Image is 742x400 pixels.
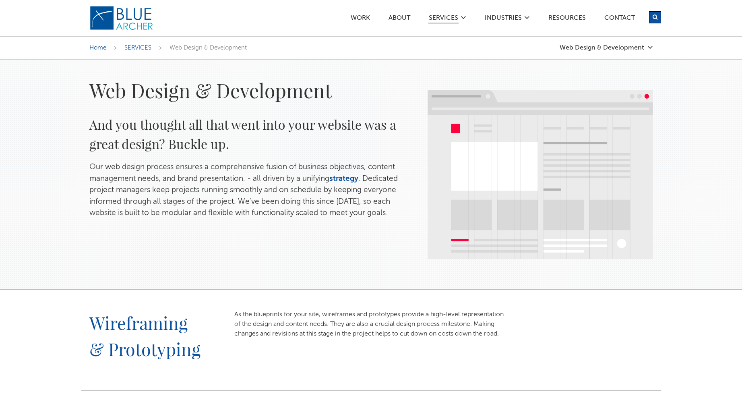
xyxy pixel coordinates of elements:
a: Work [350,15,370,23]
a: Web Design & Development [560,44,653,51]
a: Home [89,45,106,51]
a: Contact [604,15,635,23]
a: Industries [484,15,522,23]
a: strategy [329,175,358,182]
p: As the blueprints for your site, wireframes and prototypes provide a high-level representation of... [234,310,508,339]
a: ABOUT [388,15,411,23]
span: Web Design & Development [169,45,247,51]
a: Resources [548,15,586,23]
img: what%2Dwe%2Ddo%2DWebdesign%2D%281%29.png [428,90,653,259]
p: Our web design process ensures a comprehensive fusion of business objectives, content management ... [89,162,411,219]
a: SERVICES [428,15,459,24]
a: SERVICES [124,45,151,51]
h2: And you thought all that went into your website was a great design? Buckle up. [89,115,411,153]
img: Blue Archer Logo [89,6,154,31]
h1: Web Design & Development [89,78,411,103]
h2: Wireframing & Prototyping [89,310,203,378]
